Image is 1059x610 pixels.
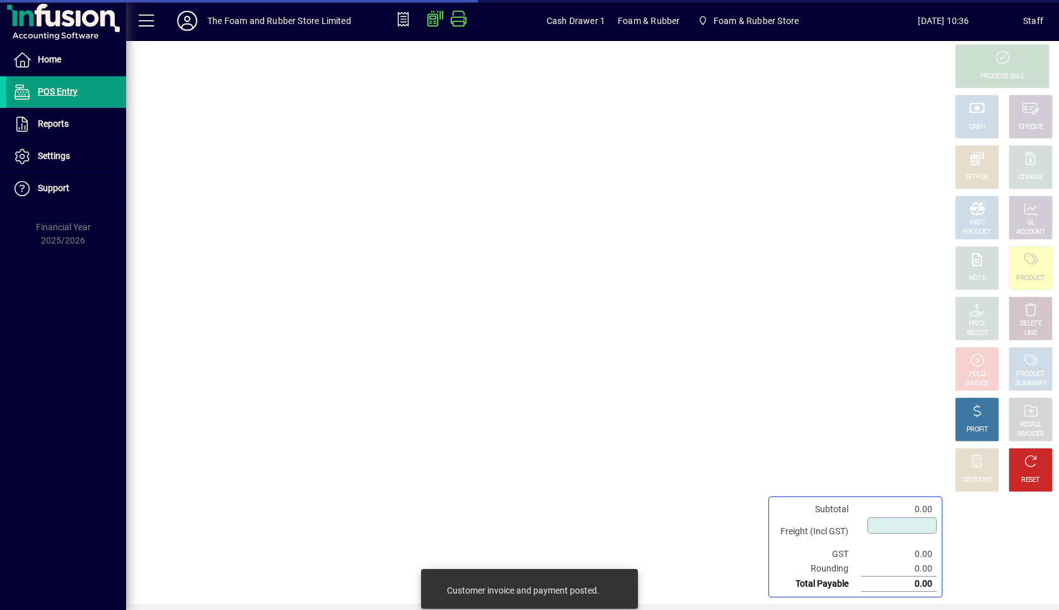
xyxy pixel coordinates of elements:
a: Home [6,44,126,76]
td: 0.00 [861,577,937,592]
a: Settings [6,141,126,172]
div: Customer invoice and payment posted. [447,584,599,597]
div: SUMMARY [1015,379,1046,389]
td: 0.00 [861,561,937,577]
div: CHARGE [1019,173,1043,182]
div: The Foam and Rubber Store Limited [207,11,351,31]
td: Freight (Incl GST) [774,517,861,547]
span: Home [38,54,61,64]
td: Total Payable [774,577,861,592]
span: POS Entry [38,86,78,97]
div: PROCESS SALE [980,72,1024,81]
div: CHEQUE [1019,122,1043,132]
span: Foam & Rubber [618,11,680,31]
div: PROFIT [966,425,988,435]
div: DISCOUNT [962,476,992,485]
div: INVOICE [965,379,988,389]
td: GST [774,547,861,561]
td: Rounding [774,561,861,577]
span: Reports [38,119,69,129]
div: MISC [969,218,985,228]
a: Reports [6,109,126,140]
div: LINE [1024,329,1037,338]
td: 0.00 [861,547,937,561]
div: SELECT [966,329,988,338]
div: EFTPOS [966,173,989,182]
span: Cash Drawer 1 [547,11,605,31]
div: Staff [1023,11,1043,31]
div: RESET [1021,476,1040,485]
span: Support [38,183,69,193]
td: 0.00 [861,502,937,517]
div: PRODUCT [1016,274,1045,283]
span: Foam & Rubber Store [692,9,804,32]
td: Subtotal [774,502,861,517]
div: RECALL [1020,420,1042,430]
span: Settings [38,151,70,161]
div: PRICE [969,319,986,329]
div: CASH [969,122,985,132]
div: INVOICES [1017,430,1044,439]
a: Support [6,173,126,204]
div: GL [1027,218,1035,228]
div: DELETE [1020,319,1041,329]
div: NOTE [969,274,985,283]
span: [DATE] 10:36 [864,11,1023,31]
span: Foam & Rubber Store [714,11,799,31]
div: ACCOUNT [1016,228,1045,237]
div: PRODUCT [1016,370,1045,379]
button: Profile [167,9,207,32]
div: HOLD [969,370,985,379]
div: PRODUCT [963,228,991,237]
